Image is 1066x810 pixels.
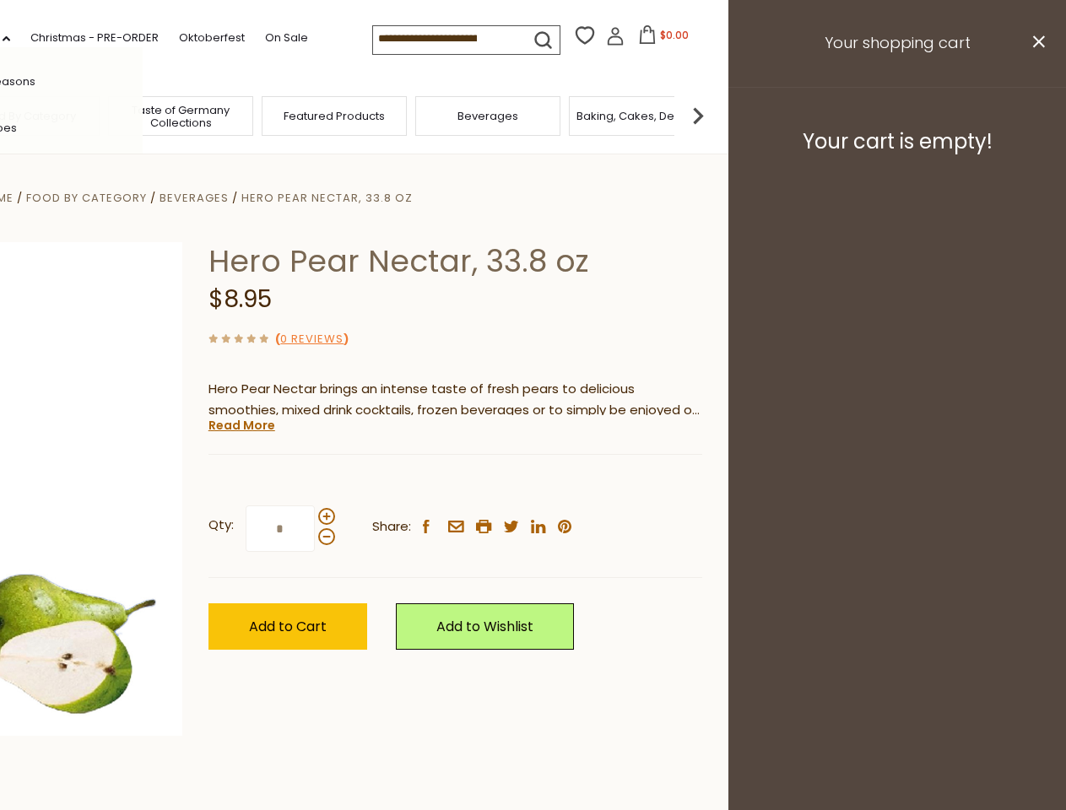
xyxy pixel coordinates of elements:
[681,99,715,132] img: next arrow
[26,190,147,206] a: Food By Category
[749,129,1045,154] h3: Your cart is empty!
[284,110,385,122] a: Featured Products
[208,417,275,434] a: Read More
[208,283,272,316] span: $8.95
[179,29,245,47] a: Oktoberfest
[280,331,344,348] a: 0 Reviews
[372,516,411,537] span: Share:
[208,603,367,650] button: Add to Cart
[628,25,700,51] button: $0.00
[113,104,248,129] a: Taste of Germany Collections
[160,190,229,206] a: Beverages
[208,515,234,536] strong: Qty:
[265,29,308,47] a: On Sale
[249,617,327,636] span: Add to Cart
[396,603,574,650] a: Add to Wishlist
[208,379,702,421] p: Hero Pear Nectar brings an intense taste of fresh pears to delicious smoothies, mixed drink cockt...
[30,29,159,47] a: Christmas - PRE-ORDER
[660,28,689,42] span: $0.00
[576,110,707,122] a: Baking, Cakes, Desserts
[208,242,702,280] h1: Hero Pear Nectar, 33.8 oz
[275,331,349,347] span: ( )
[241,190,413,206] a: Hero Pear Nectar, 33.8 oz
[246,505,315,552] input: Qty:
[457,110,518,122] a: Beverages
